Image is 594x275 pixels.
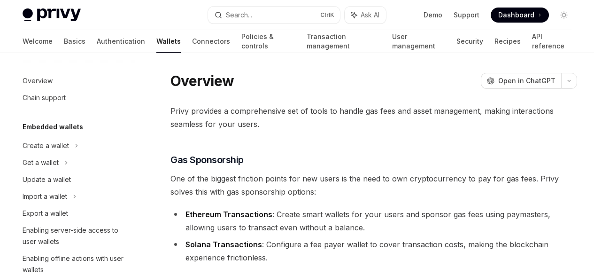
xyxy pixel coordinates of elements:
[226,9,252,21] div: Search...
[494,30,521,53] a: Recipes
[456,30,483,53] a: Security
[23,30,53,53] a: Welcome
[23,8,81,22] img: light logo
[481,73,561,89] button: Open in ChatGPT
[23,191,67,202] div: Import a wallet
[307,30,381,53] a: Transaction management
[498,76,555,86] span: Open in ChatGPT
[170,238,577,264] li: : Configure a fee payer wallet to cover transaction costs, making the blockchain experience frict...
[23,75,53,86] div: Overview
[454,10,479,20] a: Support
[97,30,145,53] a: Authentication
[23,92,66,103] div: Chain support
[15,72,135,89] a: Overview
[345,7,386,24] button: Ask AI
[156,30,181,53] a: Wallets
[320,11,334,19] span: Ctrl K
[208,7,340,24] button: Search...CtrlK
[556,8,571,23] button: Toggle dark mode
[15,222,135,250] a: Enabling server-side access to user wallets
[170,208,577,234] li: : Create smart wallets for your users and sponsor gas fees using paymasters, allowing users to tr...
[170,72,234,89] h1: Overview
[424,10,442,20] a: Demo
[491,8,549,23] a: Dashboard
[361,10,379,20] span: Ask AI
[170,104,577,131] span: Privy provides a comprehensive set of tools to handle gas fees and asset management, making inter...
[498,10,534,20] span: Dashboard
[23,157,59,168] div: Get a wallet
[392,30,445,53] a: User management
[15,171,135,188] a: Update a wallet
[532,30,571,53] a: API reference
[23,140,69,151] div: Create a wallet
[23,208,68,219] div: Export a wallet
[185,210,272,219] strong: Ethereum Transactions
[192,30,230,53] a: Connectors
[15,89,135,106] a: Chain support
[241,30,295,53] a: Policies & controls
[64,30,85,53] a: Basics
[15,205,135,222] a: Export a wallet
[23,174,71,185] div: Update a wallet
[170,153,244,166] span: Gas Sponsorship
[170,172,577,198] span: One of the biggest friction points for new users is the need to own cryptocurrency to pay for gas...
[185,240,262,249] strong: Solana Transactions
[23,225,130,247] div: Enabling server-side access to user wallets
[23,121,83,133] h5: Embedded wallets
